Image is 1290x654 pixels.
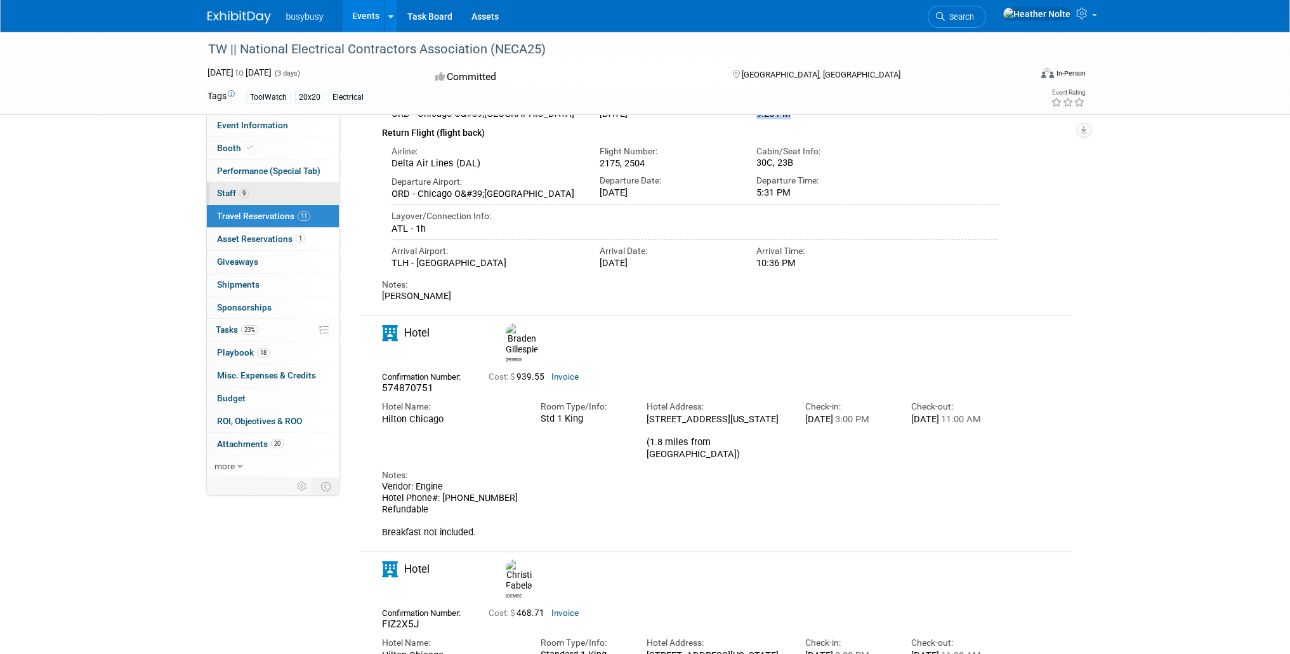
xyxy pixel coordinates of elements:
i: Hotel [382,325,398,341]
a: Search [928,6,986,28]
a: Giveaways [207,251,339,273]
a: Invoice [551,608,579,618]
a: ROI, Objectives & ROO [207,410,339,432]
div: Hotel Address: [647,401,786,413]
div: Departure Time: [756,175,894,187]
span: Cost: $ [489,372,517,382]
div: Airline: [392,145,581,157]
span: 18 [257,348,270,357]
a: Staff9 [207,182,339,204]
div: Arrival Date: [600,245,737,257]
div: Layover/Connection Info: [392,210,999,222]
div: Braden Gillespie [503,323,525,363]
a: Tasks23% [207,319,339,341]
span: [GEOGRAPHIC_DATA], [GEOGRAPHIC_DATA] [742,70,900,79]
div: Cabin/Seat Info: [756,145,894,157]
div: [DATE] [600,187,737,198]
div: [STREET_ADDRESS][US_STATE] (1.8 miles from [GEOGRAPHIC_DATA]) [647,413,786,460]
span: Tasks [216,324,258,335]
span: 20 [271,439,284,448]
span: Performance (Special Tab) [217,166,320,176]
span: [DATE] [DATE] [207,67,272,77]
span: Asset Reservations [217,234,305,244]
span: Attachments [217,439,284,449]
div: Hotel Address: [647,637,786,649]
span: (3 days) [273,69,300,77]
td: Toggle Event Tabs [313,478,339,495]
div: 10:36 PM [756,257,894,269]
div: [PERSON_NAME] [382,291,999,302]
span: to [234,67,246,77]
div: 30C, 23B [756,157,894,169]
span: 11 [298,211,310,221]
div: Check-in: [805,401,892,413]
div: [DATE] [805,413,892,425]
a: Invoice [551,372,579,382]
div: Return Flight (flight back) [382,119,999,140]
div: Flight Number: [600,145,737,157]
div: Check-out: [911,637,998,649]
span: Shipments [217,279,260,290]
div: Electrical [329,91,367,104]
img: Format-Inperson.png [1041,68,1054,78]
span: 9 [239,189,249,198]
img: Heather Nolte [1003,7,1071,21]
i: Booth reservation complete [247,144,253,151]
div: In-Person [1056,69,1086,78]
span: 1 [296,234,305,243]
span: Booth [217,143,256,153]
div: Hilton Chicago [382,413,522,425]
div: Event Rating [1051,90,1085,96]
div: 5:31 PM [756,187,894,198]
div: Delta Air Lines (DAL) [392,157,581,169]
div: 2175, 2504 [600,157,737,169]
span: FIZ2X5J [382,618,419,630]
div: [DATE] [600,257,737,269]
div: Confirmation Number: [382,604,470,618]
span: Event Information [217,120,288,130]
div: Departure Airport: [392,176,581,188]
td: Personalize Event Tab Strip [291,478,313,495]
span: Search [945,12,974,22]
span: Playbook [217,347,270,357]
span: Giveaways [217,257,258,267]
span: more [214,461,235,471]
div: Committed [431,66,712,88]
div: Notes: [382,469,999,481]
img: ExhibitDay [207,11,271,23]
a: Misc. Expenses & Credits [207,364,339,387]
a: Playbook18 [207,342,339,364]
div: Braden Gillespie [506,356,522,363]
div: Arrival Airport: [392,245,581,257]
span: Sponsorships [217,302,272,312]
div: Hotel Name: [382,401,522,413]
div: Check-in: [805,637,892,649]
div: Christi Fabela [506,592,522,599]
span: Budget [217,393,246,403]
div: TLH - [GEOGRAPHIC_DATA] [392,257,581,269]
a: more [207,455,339,477]
a: Asset Reservations1 [207,228,339,250]
div: Check-out: [911,401,998,413]
i: Hotel [382,561,398,577]
span: Travel Reservations [217,211,310,221]
div: ORD - Chicago O&#39;[GEOGRAPHIC_DATA] [392,188,581,199]
div: Vendor: Engine Hotel Phone#: [PHONE_NUMBER] Refundable Breakfast not included. [382,481,999,538]
span: 574870751 [382,382,433,394]
div: Std 1 King [541,413,628,425]
div: ToolWatch [246,91,291,104]
div: Arrival Time: [756,245,894,257]
span: ROI, Objectives & ROO [217,416,302,426]
div: Christi Fabela [503,559,525,599]
span: 23% [241,325,258,335]
div: Departure Date: [600,175,737,187]
span: Staff [217,188,249,198]
div: Hotel Name: [382,637,522,649]
span: Misc. Expenses & Credits [217,370,316,380]
span: Hotel [404,326,430,339]
a: Performance (Special Tab) [207,160,339,182]
span: 3:00 PM [833,413,869,425]
a: Sponsorships [207,297,339,319]
span: Hotel [404,563,430,575]
div: Notes: [382,279,999,291]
